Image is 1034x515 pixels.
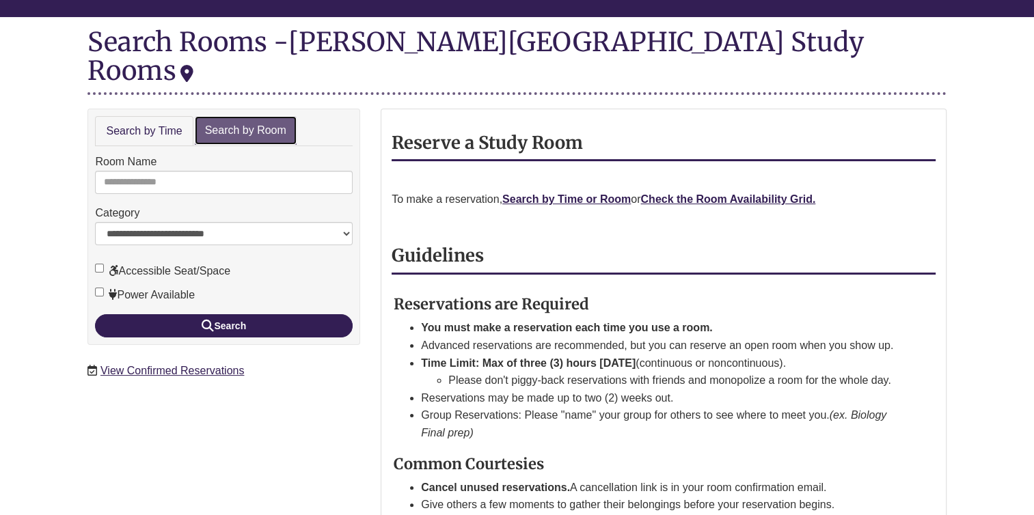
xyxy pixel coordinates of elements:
div: Search Rooms - [87,27,946,94]
label: Power Available [95,286,195,304]
div: [PERSON_NAME][GEOGRAPHIC_DATA] Study Rooms [87,25,863,87]
strong: You must make a reservation each time you use a room. [421,322,713,333]
em: (ex. Biology Final prep) [421,409,886,439]
a: View Confirmed Reservations [100,365,244,376]
button: Search [95,314,353,337]
label: Room Name [95,153,157,171]
a: Search by Room [195,116,297,145]
li: Group Reservations: Please "name" your group for others to see where to meet you. [421,406,902,441]
li: (continuous or noncontinuous). [421,354,902,389]
input: Accessible Seat/Space [95,264,104,273]
strong: Reservations are Required [394,294,589,314]
strong: Time Limit: Max of three (3) hours [DATE] [421,357,636,369]
li: Please don't piggy-back reservations with friends and monopolize a room for the whole day. [448,372,902,389]
strong: Common Courtesies [394,454,544,473]
a: Search by Time [95,116,193,147]
strong: Guidelines [392,245,484,266]
input: Power Available [95,288,104,296]
a: Check the Room Availability Grid. [640,193,815,205]
li: A cancellation link is in your room confirmation email. [421,479,902,497]
label: Category [95,204,139,222]
strong: Cancel unused reservations. [421,482,570,493]
label: Accessible Seat/Space [95,262,230,280]
li: Give others a few moments to gather their belongings before your reservation begins. [421,496,902,514]
li: Reservations may be made up to two (2) weeks out. [421,389,902,407]
a: Search by Time or Room [502,193,631,205]
p: To make a reservation, or [392,191,935,208]
li: Advanced reservations are recommended, but you can reserve an open room when you show up. [421,337,902,354]
strong: Reserve a Study Room [392,132,583,154]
